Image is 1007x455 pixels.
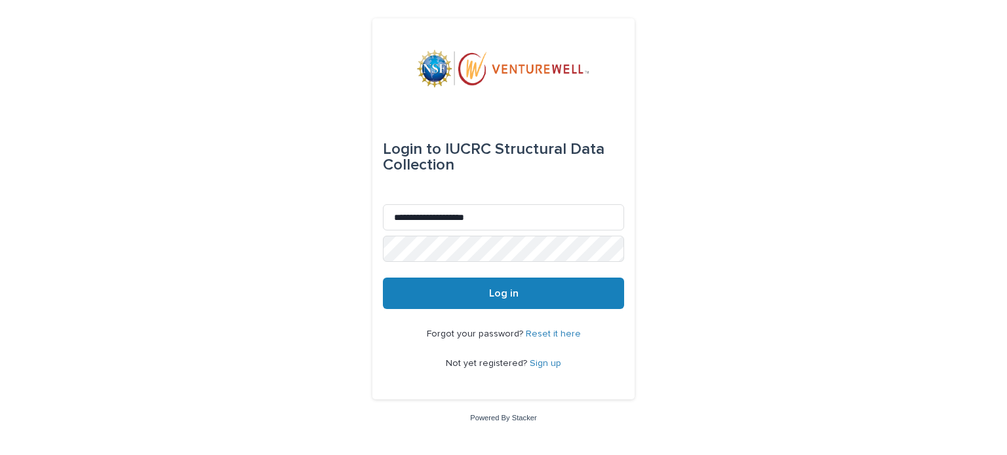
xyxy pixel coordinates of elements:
[446,359,530,368] span: Not yet registered?
[383,278,624,309] button: Log in
[489,288,519,299] span: Log in
[470,414,536,422] a: Powered By Stacker
[530,359,561,368] a: Sign up
[383,141,441,157] span: Login to
[526,329,581,338] a: Reset it here
[383,131,624,183] div: IUCRC Structural Data Collection
[427,329,526,338] span: Forgot your password?
[417,50,590,89] img: mWhVGmOKROS2pZaMU8FQ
